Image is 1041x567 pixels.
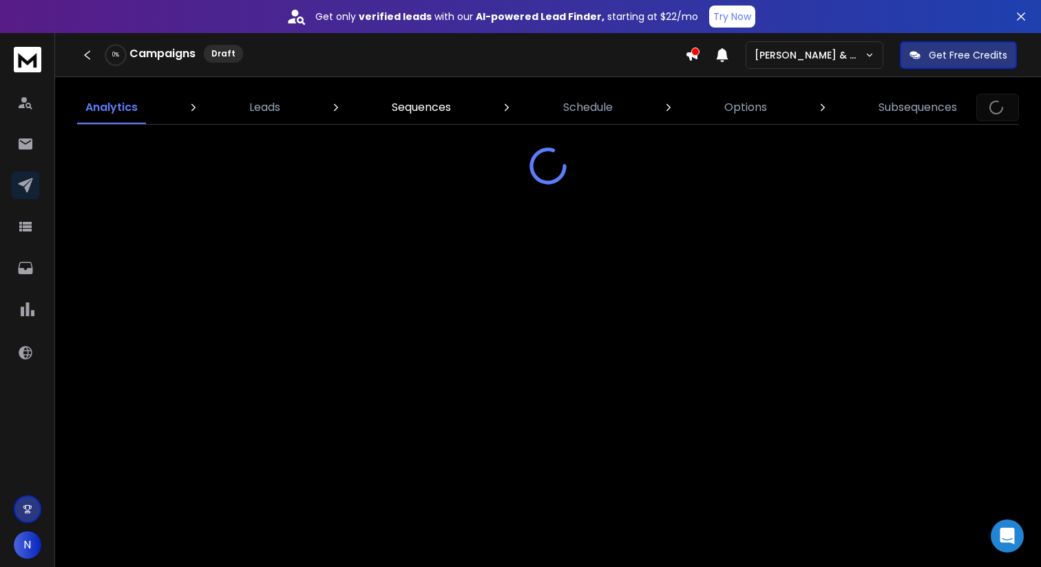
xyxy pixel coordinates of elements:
[563,99,613,116] p: Schedule
[709,6,755,28] button: Try Now
[716,91,775,124] a: Options
[315,10,698,23] p: Get only with our starting at $22/mo
[85,99,138,116] p: Analytics
[14,531,41,559] button: N
[359,10,432,23] strong: verified leads
[241,91,288,124] a: Leads
[112,51,119,59] p: 0 %
[870,91,965,124] a: Subsequences
[383,91,459,124] a: Sequences
[900,41,1017,69] button: Get Free Credits
[129,45,196,62] h1: Campaigns
[755,48,865,62] p: [PERSON_NAME] & Associates
[14,47,41,72] img: logo
[929,48,1007,62] p: Get Free Credits
[713,10,751,23] p: Try Now
[879,99,957,116] p: Subsequences
[249,99,280,116] p: Leads
[476,10,604,23] strong: AI-powered Lead Finder,
[204,45,243,63] div: Draft
[724,99,767,116] p: Options
[991,519,1024,553] div: Open Intercom Messenger
[392,99,451,116] p: Sequences
[77,91,146,124] a: Analytics
[555,91,621,124] a: Schedule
